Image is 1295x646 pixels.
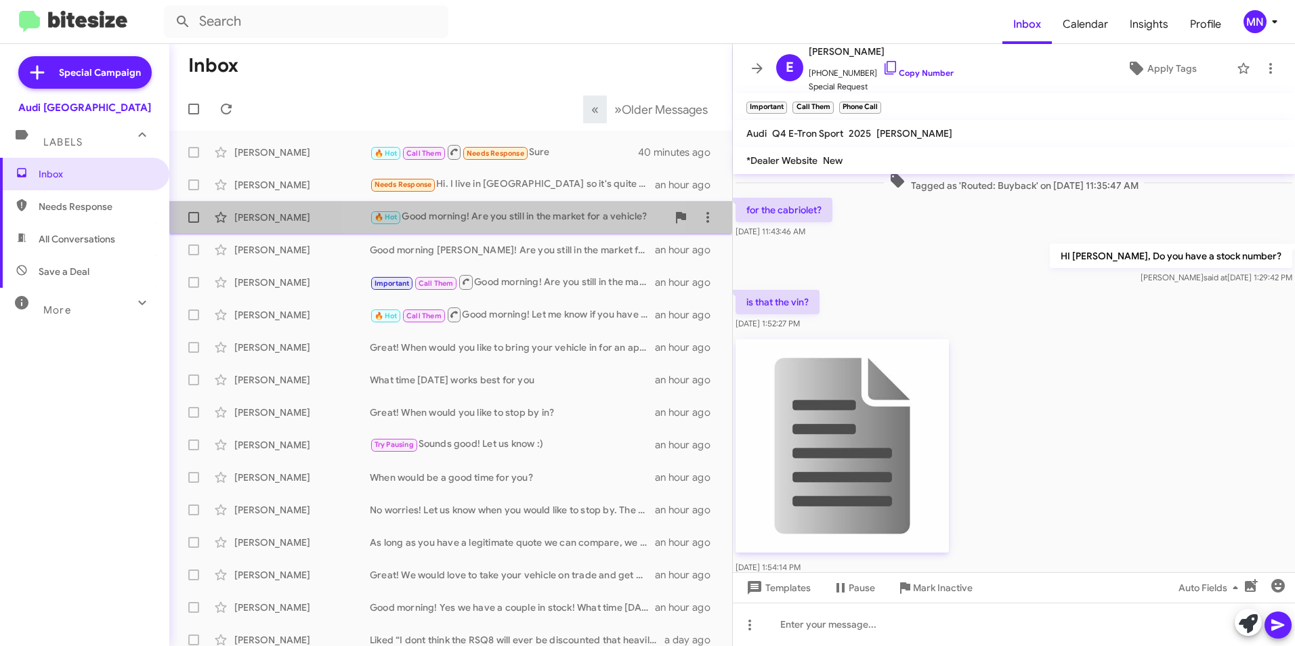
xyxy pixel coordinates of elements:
[375,180,432,189] span: Needs Response
[370,568,655,582] div: Great! We would love to take your vehicle on trade and get you into a new vehicle. What time [DAT...
[164,5,448,38] input: Search
[809,43,954,60] span: [PERSON_NAME]
[370,144,640,160] div: Sure
[655,438,721,452] div: an hour ago
[370,503,655,517] div: No worries! Let us know when you would like to stop by. The EV credit does end this month and ava...
[234,438,370,452] div: [PERSON_NAME]
[370,306,655,323] div: Good morning! Let me know if you have any questions
[375,279,410,288] span: Important
[786,57,794,79] span: E
[419,279,454,288] span: Call Them
[234,341,370,354] div: [PERSON_NAME]
[744,576,811,600] span: Templates
[655,503,721,517] div: an hour ago
[655,243,721,257] div: an hour ago
[591,101,599,118] span: «
[406,149,442,158] span: Call Them
[234,601,370,614] div: [PERSON_NAME]
[370,243,655,257] div: Good morning [PERSON_NAME]! Are you still in the market for a new vehicle?
[1168,576,1254,600] button: Auto Fields
[406,311,442,320] span: Call Them
[772,127,843,139] span: Q4 E-Tron Sport
[614,101,622,118] span: »
[883,68,954,78] a: Copy Number
[234,471,370,484] div: [PERSON_NAME]
[370,209,667,225] div: Good morning! Are you still in the market for a vehicle?
[370,601,655,614] div: Good morning! Yes we have a couple in stock! What time [DATE] would you like to come in?
[370,177,655,192] div: Hi. I live in [GEOGRAPHIC_DATA] so it's quite a trek for me to go down there. Is there anything y...
[1147,56,1197,81] span: Apply Tags
[746,102,787,114] small: Important
[234,178,370,192] div: [PERSON_NAME]
[809,80,954,93] span: Special Request
[234,406,370,419] div: [PERSON_NAME]
[375,149,398,158] span: 🔥 Hot
[188,55,238,77] h1: Inbox
[1204,272,1227,282] span: said at
[39,265,89,278] span: Save a Deal
[640,146,721,159] div: 40 minutes ago
[1179,5,1232,44] a: Profile
[234,211,370,224] div: [PERSON_NAME]
[655,601,721,614] div: an hour ago
[736,562,801,572] span: [DATE] 1:54:14 PM
[876,127,952,139] span: [PERSON_NAME]
[606,95,716,123] button: Next
[584,95,716,123] nav: Page navigation example
[1244,10,1267,33] div: MN
[1092,56,1230,81] button: Apply Tags
[655,308,721,322] div: an hour ago
[59,66,141,79] span: Special Campaign
[583,95,607,123] button: Previous
[370,274,655,290] div: Good morning! Are you still in the market?
[18,56,152,89] a: Special Campaign
[370,406,655,419] div: Great! When would you like to stop by in?
[655,406,721,419] div: an hour ago
[736,339,949,553] img: 9k=
[43,304,71,316] span: More
[370,341,655,354] div: Great! When would you like to bring your vehicle in for an appraisal?
[43,136,83,148] span: Labels
[370,373,655,387] div: What time [DATE] works best for you
[234,568,370,582] div: [PERSON_NAME]
[234,276,370,289] div: [PERSON_NAME]
[736,318,800,328] span: [DATE] 1:52:27 PM
[1050,244,1292,268] p: HI [PERSON_NAME], Do you have a stock number?
[655,178,721,192] div: an hour ago
[655,536,721,549] div: an hour ago
[733,576,822,600] button: Templates
[1052,5,1119,44] span: Calendar
[1141,272,1292,282] span: [PERSON_NAME] [DATE] 1:29:42 PM
[467,149,524,158] span: Needs Response
[234,308,370,322] div: [PERSON_NAME]
[370,536,655,549] div: As long as you have a legitimate quote we can compare, we will beat it and save you the trip :)
[1179,576,1244,600] span: Auto Fields
[1232,10,1280,33] button: MN
[39,200,154,213] span: Needs Response
[886,576,983,600] button: Mark Inactive
[822,576,886,600] button: Pause
[913,576,973,600] span: Mark Inactive
[375,213,398,221] span: 🔥 Hot
[839,102,881,114] small: Phone Call
[1119,5,1179,44] a: Insights
[736,226,805,236] span: [DATE] 11:43:46 AM
[39,167,154,181] span: Inbox
[809,60,954,80] span: [PHONE_NUMBER]
[370,437,655,452] div: Sounds good! Let us know :)
[370,471,655,484] div: When would be a good time for you?
[39,232,115,246] span: All Conversations
[746,127,767,139] span: Audi
[746,154,818,167] span: *Dealer Website
[18,101,151,114] div: Audi [GEOGRAPHIC_DATA]
[234,146,370,159] div: [PERSON_NAME]
[792,102,833,114] small: Call Them
[823,154,843,167] span: New
[1002,5,1052,44] a: Inbox
[234,243,370,257] div: [PERSON_NAME]
[375,311,398,320] span: 🔥 Hot
[234,373,370,387] div: [PERSON_NAME]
